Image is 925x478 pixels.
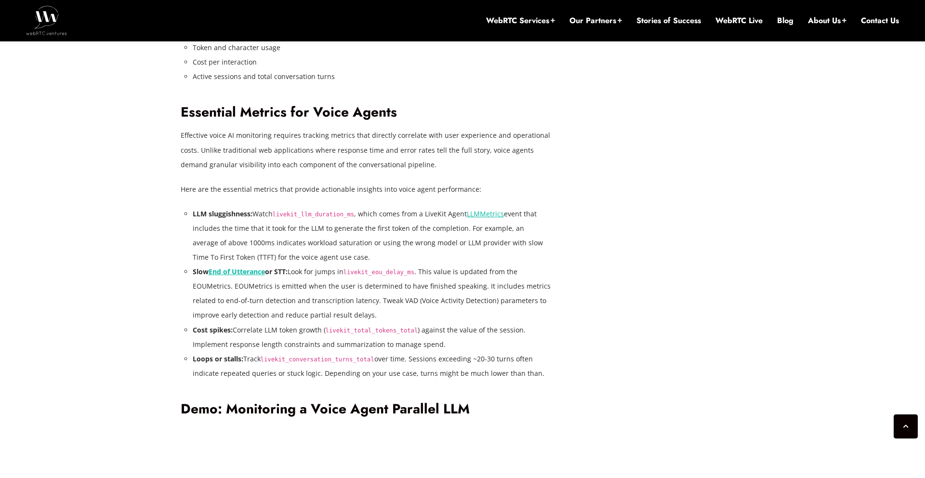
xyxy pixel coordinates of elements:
[26,6,67,35] img: WebRTC.ventures
[193,352,552,381] li: Track over time. Sessions exceeding ~20-30 turns often indicate repeated queries or stuck logic. ...
[181,128,552,172] p: Effective voice AI monitoring requires tracking metrics that directly correlate with user experie...
[193,323,552,352] li: Correlate LLM token growth ( ) against the value of the session. Implement response length constr...
[181,182,552,197] p: Here are the essential metrics that provide actionable insights into voice agent performance:
[777,15,793,26] a: Blog
[273,211,355,218] code: livekit_llm_duration_ms
[209,267,265,276] a: End of Utterance
[193,55,552,69] li: Cost per interaction
[193,265,552,322] li: Look for jumps in . This value is updated from the EOUMetrics. EOUMetrics is emitted when the use...
[261,356,374,363] code: livekit_conversation_turns_total
[193,40,552,55] li: Token and character usage
[193,209,252,218] strong: LLM sluggishness:
[569,15,622,26] a: Our Partners
[181,104,552,121] h2: Essential Metrics for Voice Agents
[193,354,243,363] strong: Loops or stalls:
[193,69,552,84] li: Active sessions and total conversation turns
[193,207,552,265] li: Watch , which comes from a LiveKit Agent event that includes the time that it took for the LLM to...
[467,209,504,218] a: LLMMetrics
[344,269,415,276] code: livekit_eou_delay_ms
[808,15,846,26] a: About Us
[326,327,418,334] code: livekit_total_tokens_total
[181,401,552,418] h2: Demo: Monitoring a Voice Agent Parallel LLM
[636,15,701,26] a: Stories of Success
[486,15,555,26] a: WebRTC Services
[715,15,763,26] a: WebRTC Live
[193,325,233,334] strong: Cost spikes:
[193,267,209,276] strong: Slow
[265,267,288,276] strong: or STT:
[861,15,899,26] a: Contact Us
